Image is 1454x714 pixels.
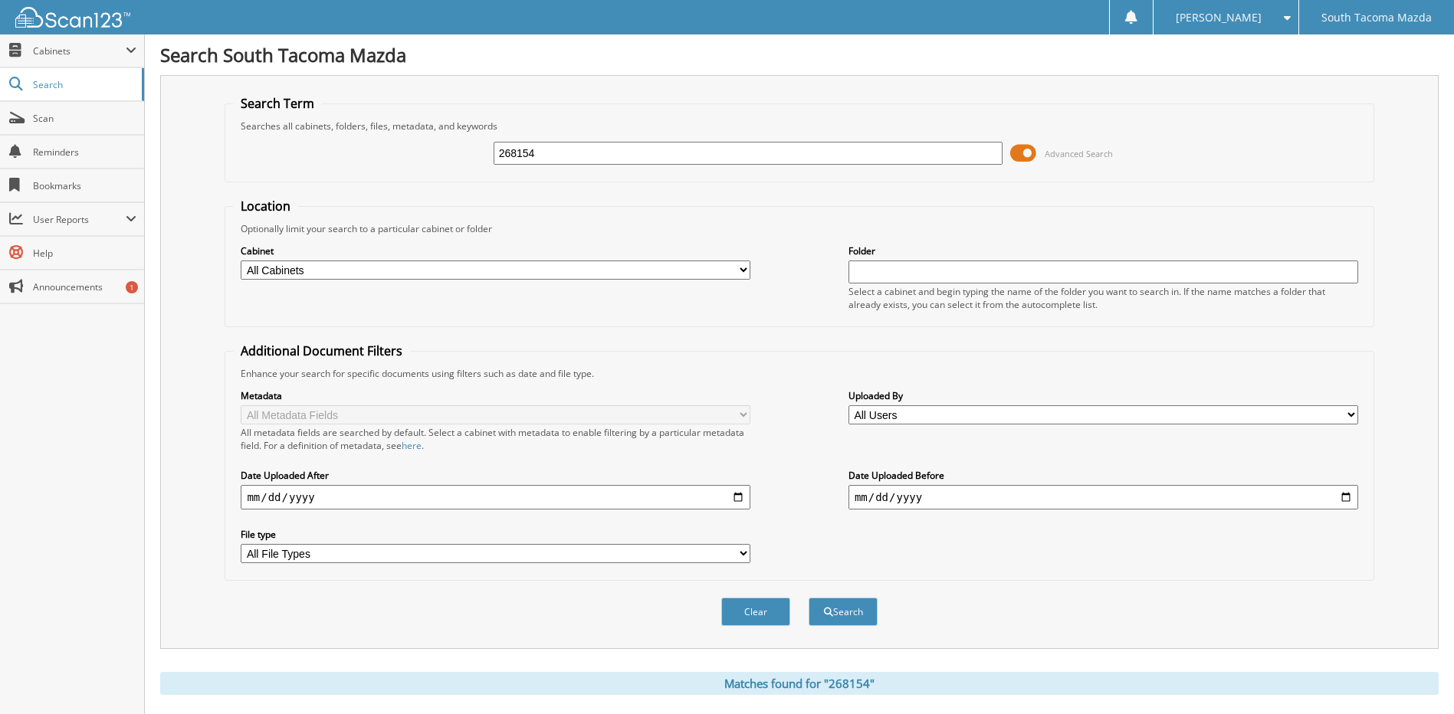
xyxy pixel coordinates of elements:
[233,198,298,215] legend: Location
[1176,13,1262,22] span: [PERSON_NAME]
[809,598,878,626] button: Search
[160,672,1439,695] div: Matches found for "268154"
[848,285,1358,311] div: Select a cabinet and begin typing the name of the folder you want to search in. If the name match...
[402,439,422,452] a: here
[848,469,1358,482] label: Date Uploaded Before
[126,281,138,293] div: 1
[233,120,1365,133] div: Searches all cabinets, folders, files, metadata, and keywords
[1321,13,1432,22] span: South Tacoma Mazda
[241,485,750,509] input: start
[15,7,130,28] img: scan123-logo-white.svg
[233,222,1365,235] div: Optionally limit your search to a particular cabinet or folder
[848,244,1358,257] label: Folder
[33,146,136,159] span: Reminders
[1045,148,1113,159] span: Advanced Search
[233,367,1365,380] div: Enhance your search for specific documents using filters such as date and file type.
[233,342,410,359] legend: Additional Document Filters
[241,426,750,452] div: All metadata fields are searched by default. Select a cabinet with metadata to enable filtering b...
[241,389,750,402] label: Metadata
[241,244,750,257] label: Cabinet
[848,389,1358,402] label: Uploaded By
[33,213,126,226] span: User Reports
[33,280,136,293] span: Announcements
[33,44,126,57] span: Cabinets
[233,95,322,112] legend: Search Term
[241,528,750,541] label: File type
[241,469,750,482] label: Date Uploaded After
[721,598,790,626] button: Clear
[33,247,136,260] span: Help
[33,112,136,125] span: Scan
[848,485,1358,509] input: end
[33,78,134,91] span: Search
[33,179,136,192] span: Bookmarks
[160,42,1439,67] h1: Search South Tacoma Mazda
